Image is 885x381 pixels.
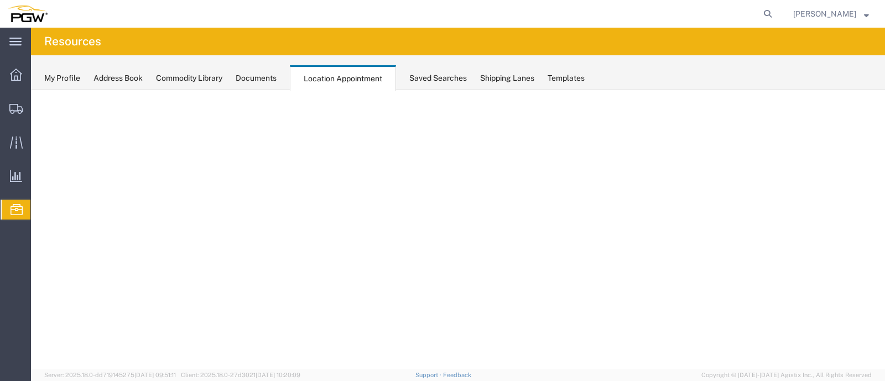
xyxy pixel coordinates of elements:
span: [DATE] 10:20:09 [256,372,300,378]
div: My Profile [44,72,80,84]
div: Documents [236,72,277,84]
div: Commodity Library [156,72,222,84]
div: Shipping Lanes [480,72,534,84]
h4: Resources [44,28,101,55]
span: Client: 2025.18.0-27d3021 [181,372,300,378]
a: Feedback [443,372,471,378]
div: Saved Searches [409,72,467,84]
div: Location Appointment [290,65,396,91]
iframe: FS Legacy Container [31,90,885,369]
div: Address Book [93,72,143,84]
img: logo [8,6,48,22]
span: Janet Claytor [793,8,856,20]
div: Templates [548,72,585,84]
button: [PERSON_NAME] [793,7,870,20]
a: Support [415,372,443,378]
span: Server: 2025.18.0-dd719145275 [44,372,176,378]
span: Copyright © [DATE]-[DATE] Agistix Inc., All Rights Reserved [701,370,872,380]
span: [DATE] 09:51:11 [134,372,176,378]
